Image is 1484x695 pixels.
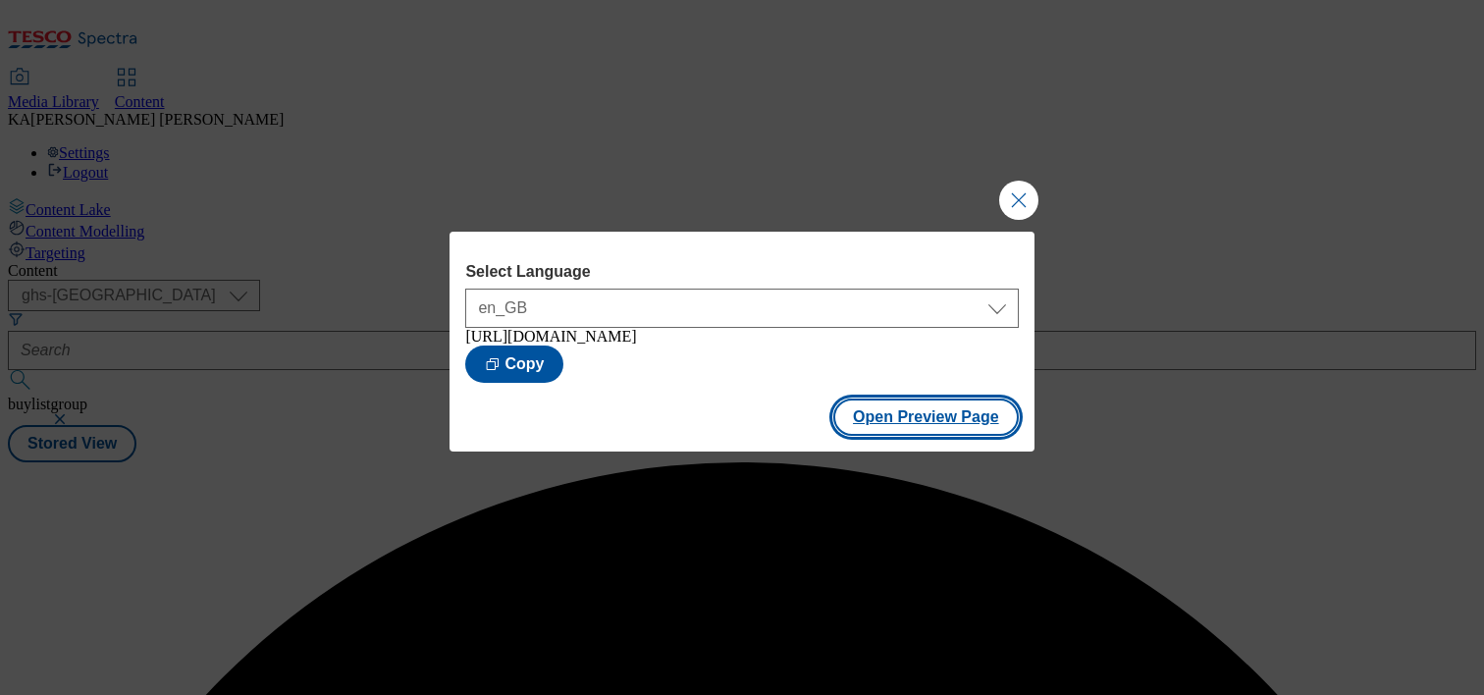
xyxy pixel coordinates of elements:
[465,346,563,383] button: Copy
[465,328,1018,346] div: [URL][DOMAIN_NAME]
[999,181,1038,220] button: Close Modal
[833,399,1019,436] button: Open Preview Page
[465,263,1018,281] label: Select Language
[450,232,1033,452] div: Modal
